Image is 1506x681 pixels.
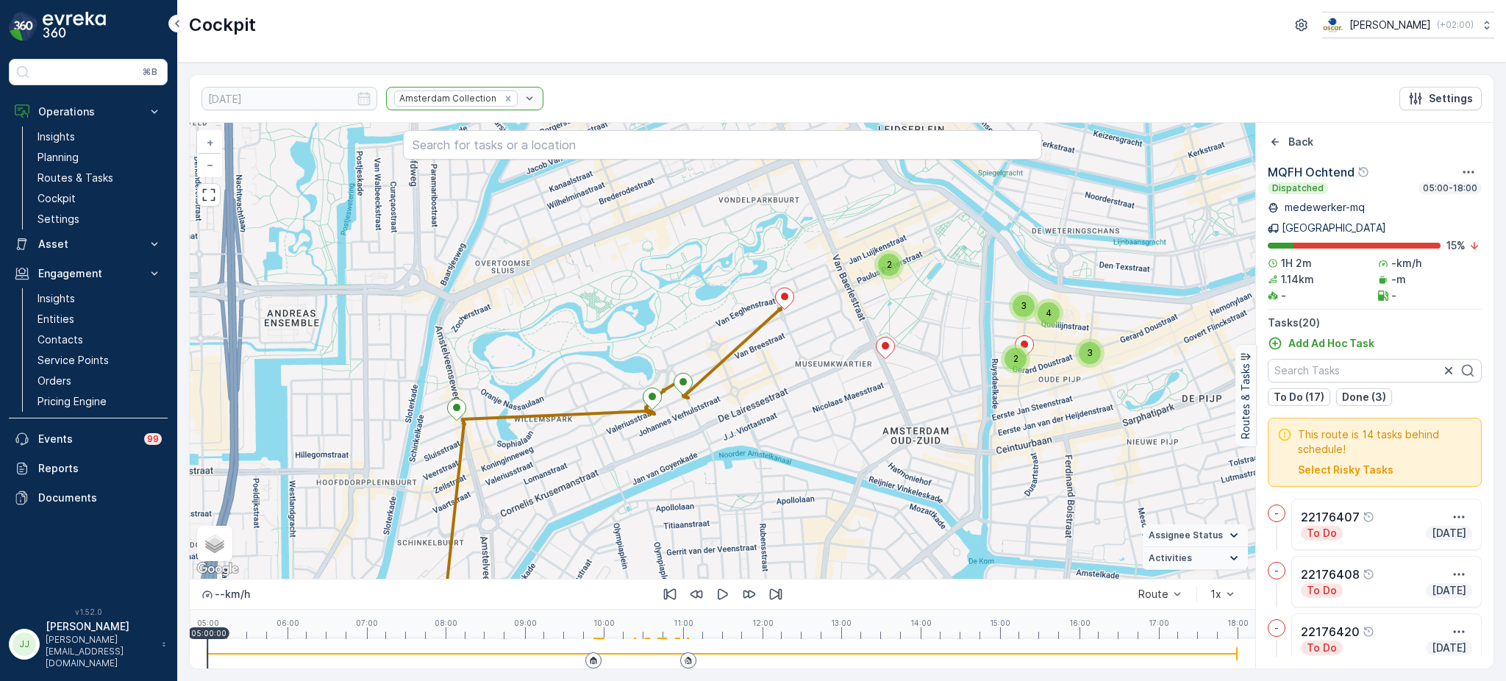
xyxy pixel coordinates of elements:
p: 22176407 [1301,508,1360,526]
p: Events [38,432,135,446]
button: Asset [9,229,168,259]
p: 17:00 [1149,618,1169,627]
p: Tasks ( 20 ) [1268,315,1482,330]
button: [PERSON_NAME](+02:00) [1322,12,1494,38]
a: Routes & Tasks [32,168,168,188]
div: Help Tooltip Icon [1363,626,1374,638]
p: 06:00 [276,618,299,627]
a: Layers [199,527,231,560]
p: -km/h [1391,256,1421,271]
a: Service Points [32,350,168,371]
span: + [207,136,213,149]
a: Back [1268,135,1313,149]
p: 22176420 [1301,623,1360,641]
input: Search Tasks [1268,359,1482,382]
a: Orders [32,371,168,391]
p: medewerker-mq [1282,200,1365,215]
p: Service Points [38,353,109,368]
p: Settings [38,212,79,227]
span: 4 [1046,307,1052,318]
p: 13:00 [831,618,852,627]
img: Google [193,560,242,579]
p: Insights [38,291,75,306]
button: Settings [1399,87,1482,110]
p: [PERSON_NAME] [46,619,154,634]
span: Assignee Status [1149,530,1223,541]
a: Planning [32,147,168,168]
img: basis-logo_rgb2x.png [1322,17,1343,33]
p: - [1274,507,1279,519]
p: Pricing Engine [38,394,107,409]
img: logo [9,12,38,41]
p: 12:00 [752,618,774,627]
p: Routes & Tasks [1238,364,1253,440]
p: To Do (17) [1274,390,1324,404]
p: - [1274,565,1279,577]
p: 05:00 [197,618,219,627]
p: [GEOGRAPHIC_DATA] [1282,221,1386,235]
span: 3 [1021,300,1027,311]
div: 2 [874,250,904,279]
a: Entities [32,309,168,329]
p: Done (3) [1342,390,1386,404]
p: -- km/h [215,587,250,602]
div: 1x [1210,588,1221,600]
div: 4 [1034,299,1063,328]
p: - [1391,288,1396,303]
div: Help Tooltip Icon [1363,511,1374,523]
button: To Do (17) [1268,388,1330,406]
a: Insights [32,126,168,147]
div: 3 [1075,338,1104,368]
p: 14:00 [910,618,932,627]
a: Open this area in Google Maps (opens a new window) [193,560,242,579]
button: Done (3) [1336,388,1392,406]
summary: Activities [1143,547,1248,570]
a: Pricing Engine [32,391,168,412]
p: 09:00 [514,618,537,627]
a: Cockpit [32,188,168,209]
p: - [1274,622,1279,634]
p: 99 [147,433,159,445]
p: [PERSON_NAME] [1349,18,1431,32]
button: Select Risky Tasks [1298,463,1393,477]
p: 05:00:00 [191,629,226,638]
span: − [207,158,214,171]
p: [DATE] [1430,641,1468,655]
p: To Do [1305,641,1338,655]
p: 05:00-18:00 [1421,182,1479,194]
p: Back [1288,135,1313,149]
a: Insights [32,288,168,309]
p: Operations [38,104,138,119]
p: 15 % [1446,238,1466,253]
a: Zoom Out [199,154,221,176]
p: Routes & Tasks [38,171,113,185]
div: 3 [1009,291,1038,321]
p: 16:00 [1069,618,1091,627]
p: 18:00 [1227,618,1249,627]
div: 2 [1001,344,1030,374]
button: Operations [9,97,168,126]
summary: Assignee Status [1143,524,1248,547]
span: Activities [1149,552,1192,564]
p: Contacts [38,332,83,347]
div: Help Tooltip Icon [1357,166,1369,178]
p: Planning [38,150,79,165]
p: Entities [38,312,74,327]
input: dd/mm/yyyy [201,87,377,110]
p: Dispatched [1271,182,1325,194]
p: 11:00 [674,618,693,627]
a: Settings [32,209,168,229]
p: To Do [1305,583,1338,598]
button: JJ[PERSON_NAME][PERSON_NAME][EMAIL_ADDRESS][DOMAIN_NAME] [9,619,168,669]
p: 08:00 [435,618,457,627]
a: Zoom In [199,132,221,154]
p: Insights [38,129,75,144]
a: Documents [9,483,168,513]
span: 2 [1013,353,1018,364]
p: 1.14km [1281,272,1314,287]
a: Events99 [9,424,168,454]
p: ⌘B [143,66,157,78]
p: Orders [38,374,71,388]
a: Contacts [32,329,168,350]
span: This route is 14 tasks behind schedule! [1298,427,1472,457]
